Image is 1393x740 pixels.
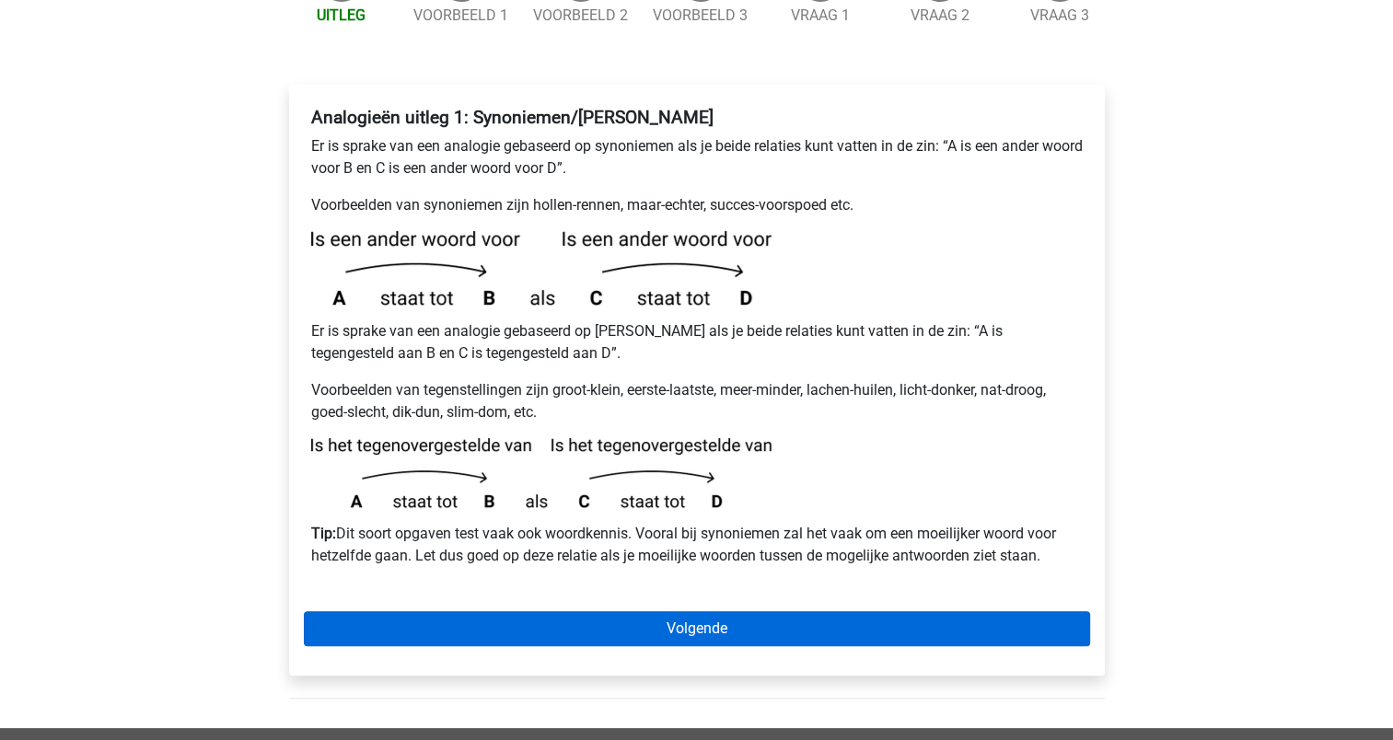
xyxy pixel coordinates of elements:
[311,523,1083,567] p: Dit soort opgaven test vaak ook woordkennis. Vooral bij synoniemen zal het vaak om een moeilijker...
[911,6,969,24] a: Vraag 2
[311,231,772,306] img: analogies_pattern1.png
[311,135,1083,179] p: Er is sprake van een analogie gebaseerd op synoniemen als je beide relaties kunt vatten in de zin...
[311,379,1083,423] p: Voorbeelden van tegenstellingen zijn groot-klein, eerste-laatste, meer-minder, lachen-huilen, lic...
[317,6,366,24] a: Uitleg
[311,438,772,508] img: analogies_pattern1_2.png
[311,107,714,128] b: Analogieën uitleg 1: Synoniemen/[PERSON_NAME]
[413,6,508,24] a: Voorbeeld 1
[653,6,748,24] a: Voorbeeld 3
[311,320,1083,364] p: Er is sprake van een analogie gebaseerd op [PERSON_NAME] als je beide relaties kunt vatten in de ...
[304,611,1090,646] a: Volgende
[311,194,1083,216] p: Voorbeelden van synoniemen zijn hollen-rennen, maar-echter, succes-voorspoed etc.
[311,525,336,542] b: Tip:
[533,6,628,24] a: Voorbeeld 2
[791,6,850,24] a: Vraag 1
[1030,6,1089,24] a: Vraag 3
